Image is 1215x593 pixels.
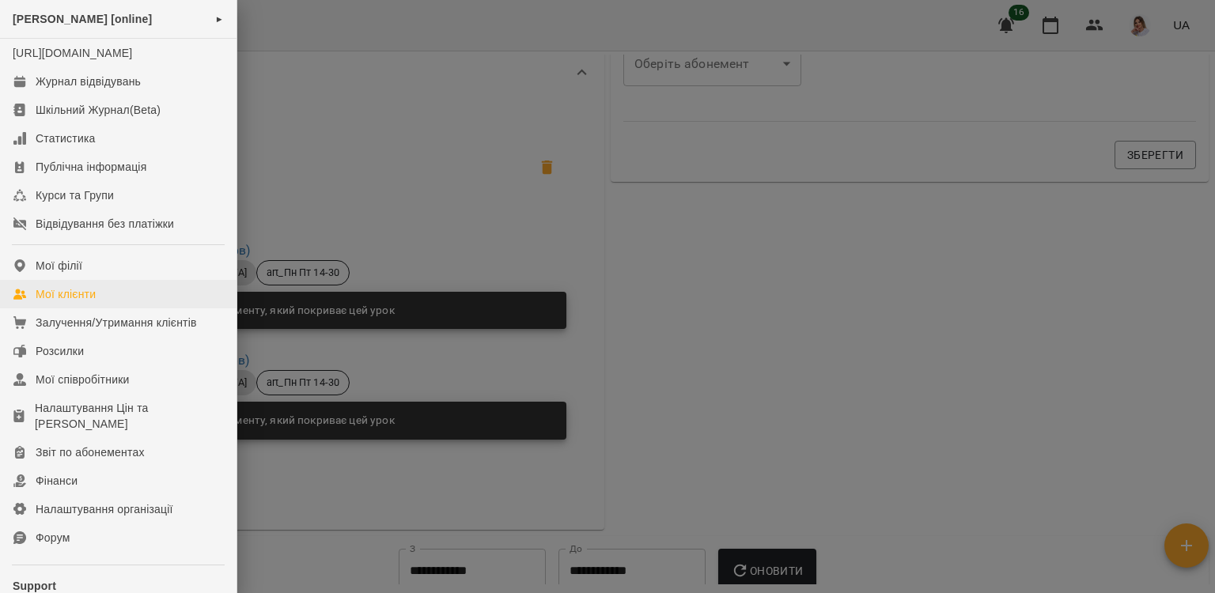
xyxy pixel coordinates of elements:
div: Публічна інформація [36,159,146,175]
div: Курси та Групи [36,187,114,203]
span: [PERSON_NAME] [online] [13,13,152,25]
div: Мої філії [36,258,82,274]
div: Залучення/Утримання клієнтів [36,315,197,330]
div: Мої клієнти [36,286,96,302]
div: Статистика [36,130,96,146]
div: Налаштування організації [36,501,173,517]
div: Розсилки [36,343,84,359]
div: Шкільний Журнал(Beta) [36,102,161,118]
div: Журнал відвідувань [36,74,141,89]
div: Відвідування без платіжки [36,216,174,232]
div: Налаштування Цін та [PERSON_NAME] [35,400,224,432]
span: ► [215,13,224,25]
a: [URL][DOMAIN_NAME] [13,47,132,59]
div: Звіт по абонементах [36,444,145,460]
div: Фінанси [36,473,78,489]
div: Форум [36,530,70,546]
div: Мої співробітники [36,372,130,387]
